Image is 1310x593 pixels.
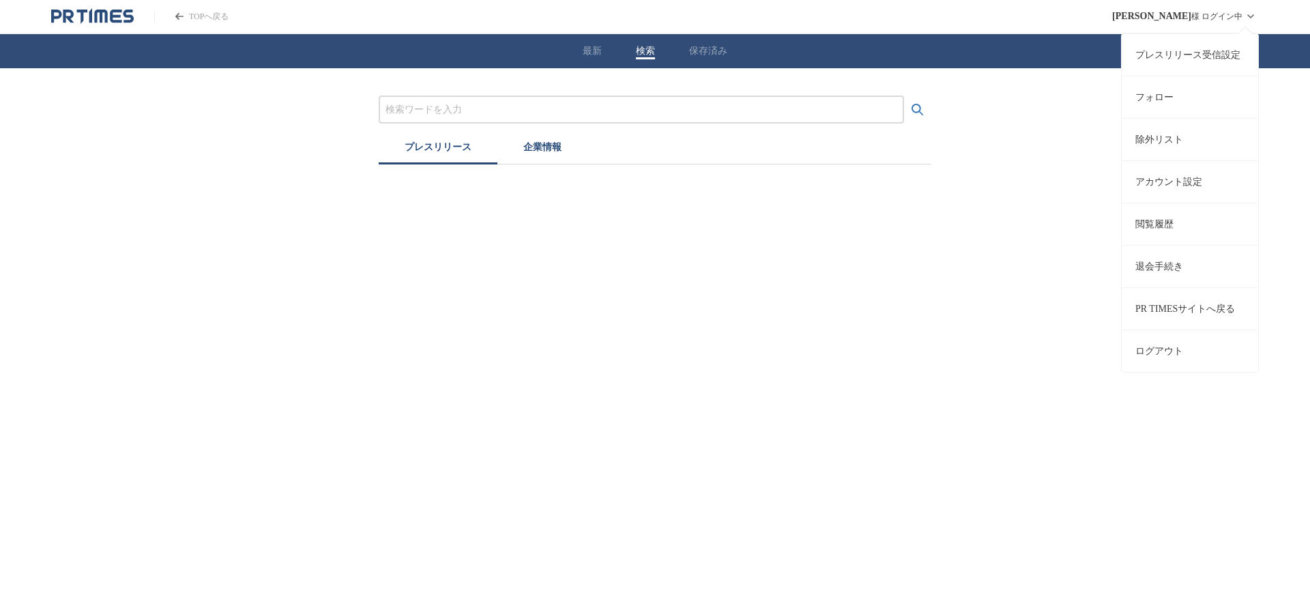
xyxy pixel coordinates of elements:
button: 検索 [636,45,655,57]
a: 退会手続き [1122,245,1258,287]
button: 保存済み [689,45,727,57]
a: 除外リスト [1122,118,1258,160]
a: PR TIMESのトップページはこちら [51,8,134,25]
button: 最新 [583,45,602,57]
a: プレスリリース受信設定 [1122,33,1258,76]
button: 企業情報 [497,134,587,164]
input: プレスリリースおよび企業を検索する [385,102,897,117]
button: 検索する [904,96,931,124]
a: アカウント設定 [1122,160,1258,203]
a: PR TIMESのトップページはこちら [154,11,229,23]
a: フォロー [1122,76,1258,118]
button: ログアウト [1122,330,1258,372]
a: PR TIMESサイトへ戻る [1122,287,1258,330]
a: 閲覧履歴 [1122,203,1258,245]
button: プレスリリース [379,134,497,164]
span: [PERSON_NAME] [1112,11,1191,22]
